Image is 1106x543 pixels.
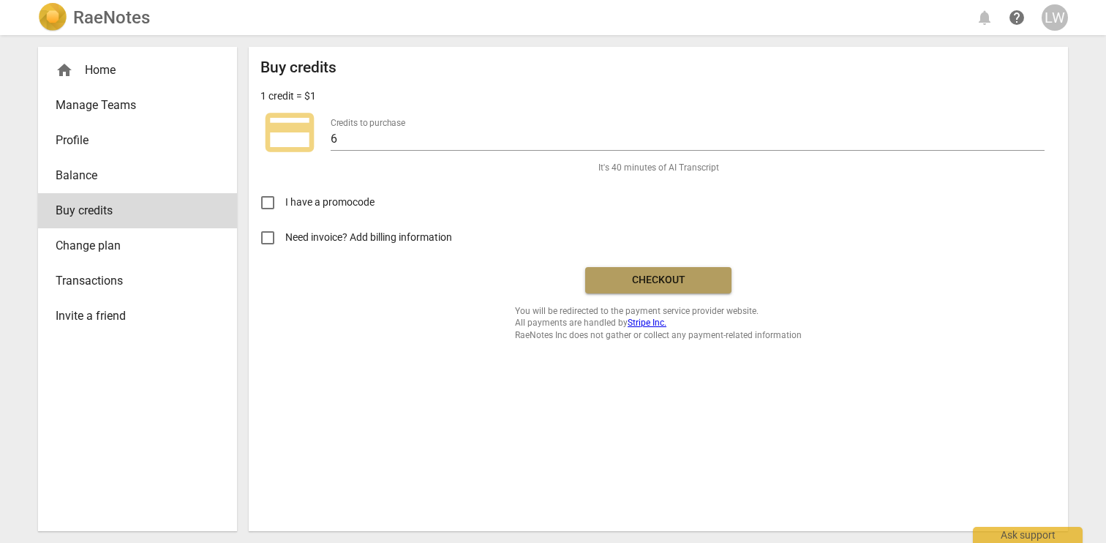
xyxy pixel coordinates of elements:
[973,527,1083,543] div: Ask support
[285,195,375,210] span: I have a promocode
[56,167,208,184] span: Balance
[1042,4,1068,31] button: LW
[38,123,237,158] a: Profile
[73,7,150,28] h2: RaeNotes
[56,97,208,114] span: Manage Teams
[56,307,208,325] span: Invite a friend
[38,3,150,32] a: LogoRaeNotes
[285,230,454,245] span: Need invoice? Add billing information
[56,61,208,79] div: Home
[585,267,731,293] button: Checkout
[38,3,67,32] img: Logo
[597,273,720,288] span: Checkout
[331,119,405,127] label: Credits to purchase
[598,162,719,174] span: It's 40 minutes of AI Transcript
[38,299,237,334] a: Invite a friend
[1004,4,1030,31] a: Help
[260,59,336,77] h2: Buy credits
[515,305,802,342] span: You will be redirected to the payment service provider website. All payments are handled by RaeNo...
[56,61,73,79] span: home
[1008,9,1026,26] span: help
[56,132,208,149] span: Profile
[260,103,319,162] span: credit_card
[56,202,208,220] span: Buy credits
[56,272,208,290] span: Transactions
[38,158,237,193] a: Balance
[38,228,237,263] a: Change plan
[628,318,666,328] a: Stripe Inc.
[260,89,316,104] p: 1 credit = $1
[38,53,237,88] div: Home
[38,193,237,228] a: Buy credits
[38,263,237,299] a: Transactions
[56,237,208,255] span: Change plan
[38,88,237,123] a: Manage Teams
